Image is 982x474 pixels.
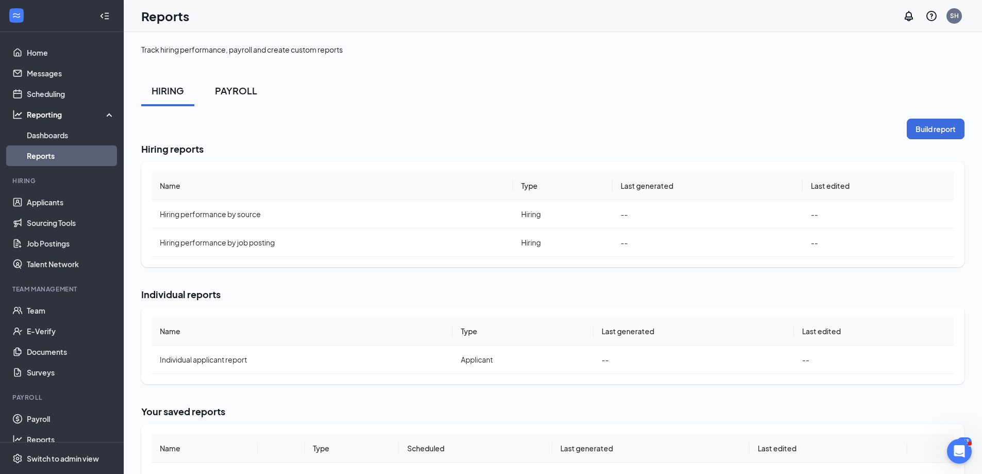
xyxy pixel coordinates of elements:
[141,142,964,155] h2: Hiring reports
[513,228,612,257] td: Hiring
[947,439,972,464] iframe: Intercom live chat
[27,321,115,341] a: E-Verify
[27,42,115,63] a: Home
[141,405,964,418] h2: Your saved reports
[803,228,954,257] td: --
[513,172,612,200] th: Type
[612,228,803,257] td: --
[27,362,115,383] a: Surveys
[12,393,113,402] div: Payroll
[399,434,552,463] th: Scheduled
[160,238,275,247] span: Hiring performance by job posting
[27,233,115,254] a: Job Postings
[27,213,115,233] a: Sourcing Tools
[11,10,22,21] svg: WorkstreamLogo
[305,434,399,463] th: Type
[453,317,593,346] th: Type
[141,44,343,55] div: Track hiring performance, payroll and create custom reports
[453,346,593,374] td: Applicant
[925,10,938,22] svg: QuestionInfo
[750,434,907,463] th: Last edited
[152,84,184,97] div: HIRING
[27,125,115,145] a: Dashboards
[593,317,794,346] th: Last generated
[27,300,115,321] a: Team
[27,63,115,84] a: Messages
[803,172,954,200] th: Last edited
[12,453,23,464] svg: Settings
[12,285,113,293] div: Team Management
[12,109,23,120] svg: Analysis
[152,434,258,463] th: Name
[160,355,247,364] span: Individual applicant report
[141,7,189,25] h1: Reports
[12,176,113,185] div: Hiring
[27,429,115,450] a: Reports
[903,10,915,22] svg: Notifications
[160,209,261,219] span: Hiring performance by source
[794,346,954,374] td: --
[27,192,115,213] a: Applicants
[27,145,115,166] a: Reports
[27,84,115,104] a: Scheduling
[215,84,257,97] div: PAYROLL
[152,317,453,346] th: Name
[612,172,803,200] th: Last generated
[552,434,750,463] th: Last generated
[27,341,115,362] a: Documents
[141,288,964,301] h2: Individual reports
[950,11,959,20] div: SH
[957,437,972,446] div: 263
[152,172,513,200] th: Name
[593,346,794,374] td: --
[27,109,115,120] div: Reporting
[27,453,99,464] div: Switch to admin view
[907,119,964,139] button: Build report
[803,200,954,228] td: --
[27,254,115,274] a: Talent Network
[27,408,115,429] a: Payroll
[99,11,110,21] svg: Collapse
[612,200,803,228] td: --
[513,200,612,228] td: Hiring
[794,317,954,346] th: Last edited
